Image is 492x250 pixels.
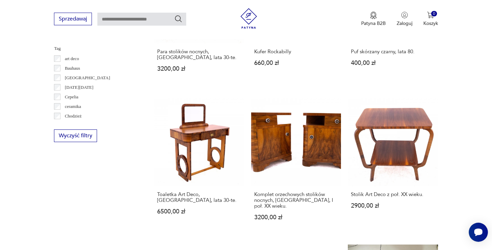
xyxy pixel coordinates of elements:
h3: Komplet orzechowych stolików nocnych, [GEOGRAPHIC_DATA], I poł. XX wieku. [254,192,338,209]
p: Koszyk [423,20,438,27]
button: Patyna B2B [361,12,386,27]
p: 2900,00 zł [351,203,435,209]
img: Patyna - sklep z meblami i dekoracjami vintage [238,8,259,29]
h3: Para stolików nocnych, [GEOGRAPHIC_DATA], lata 30-te. [157,49,241,60]
h3: Stolik Art Deco z poł. XX wieku. [351,192,435,197]
p: 400,00 zł [351,60,435,66]
h3: Toaletka Art Deco, [GEOGRAPHIC_DATA], lata 30-te. [157,192,241,203]
p: [GEOGRAPHIC_DATA] [65,74,110,82]
button: Sprzedawaj [54,13,92,25]
h3: Puf skórzany czarny, lata 80. [351,49,435,55]
a: Sprzedawaj [54,17,92,22]
img: Ikona koszyka [427,12,434,18]
p: 6500,00 zł [157,209,241,214]
a: Stolik Art Deco z poł. XX wieku.Stolik Art Deco z poł. XX wieku.2900,00 zł [348,96,438,233]
iframe: Smartsupp widget button [469,223,488,242]
a: Komplet orzechowych stolików nocnych, Polska, I poł. XX wieku.Komplet orzechowych stolików nocnyc... [251,96,341,233]
p: Patyna B2B [361,20,386,27]
p: 3200,00 zł [254,214,338,220]
img: Ikona medalu [370,12,377,19]
p: art deco [65,55,79,62]
div: 0 [431,11,437,17]
button: Szukaj [174,15,182,23]
p: ceramika [65,103,81,110]
p: 660,00 zł [254,60,338,66]
p: Bauhaus [65,65,80,72]
p: [DATE][DATE] [65,84,94,91]
p: Tag [54,45,138,52]
p: Chodzież [65,112,82,120]
button: 0Koszyk [423,12,438,27]
button: Zaloguj [397,12,412,27]
h3: Kufer Rockabilly [254,49,338,55]
button: Wyczyść filtry [54,129,97,142]
p: Ćmielów [65,122,81,129]
img: Ikonka użytkownika [401,12,408,18]
a: Toaletka Art Deco, Polska, lata 30-te.Toaletka Art Deco, [GEOGRAPHIC_DATA], lata 30-te.6500,00 zł [154,96,244,233]
p: 3200,00 zł [157,66,241,72]
p: Cepelia [65,93,79,101]
a: Ikona medaluPatyna B2B [361,12,386,27]
p: Zaloguj [397,20,412,27]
